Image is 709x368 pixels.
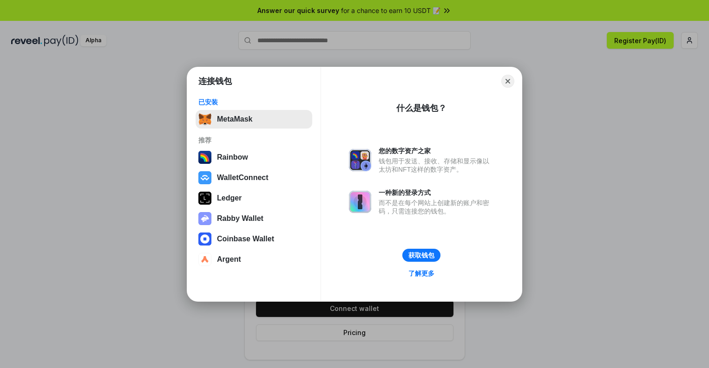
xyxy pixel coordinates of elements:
button: Argent [196,250,312,269]
h1: 连接钱包 [198,76,232,87]
img: svg+xml,%3Csvg%20width%3D%22120%22%20height%3D%22120%22%20viewBox%3D%220%200%20120%20120%22%20fil... [198,151,211,164]
div: 推荐 [198,136,309,144]
img: svg+xml,%3Csvg%20width%3D%2228%22%20height%3D%2228%22%20viewBox%3D%220%200%2028%2028%22%20fill%3D... [198,232,211,245]
div: WalletConnect [217,174,269,182]
img: svg+xml,%3Csvg%20width%3D%2228%22%20height%3D%2228%22%20viewBox%3D%220%200%2028%2028%22%20fill%3D... [198,171,211,184]
div: 已安装 [198,98,309,106]
div: 而不是在每个网站上创建新的账户和密码，只需连接您的钱包。 [379,199,494,215]
div: 钱包用于发送、接收、存储和显示像以太坊和NFT这样的数字资产。 [379,157,494,174]
div: 一种新的登录方式 [379,188,494,197]
img: svg+xml,%3Csvg%20xmlns%3D%22http%3A%2F%2Fwww.w3.org%2F2000%2Fsvg%22%20fill%3D%22none%22%20viewBox... [198,212,211,225]
img: svg+xml,%3Csvg%20fill%3D%22none%22%20height%3D%2233%22%20viewBox%3D%220%200%2035%2033%22%20width%... [198,113,211,126]
div: 什么是钱包？ [396,103,446,114]
img: svg+xml,%3Csvg%20xmlns%3D%22http%3A%2F%2Fwww.w3.org%2F2000%2Fsvg%22%20fill%3D%22none%22%20viewBox... [349,191,371,213]
div: Rainbow [217,153,248,161]
div: 了解更多 [408,269,434,278]
button: Rabby Wallet [196,209,312,228]
button: Close [501,75,514,88]
img: svg+xml,%3Csvg%20width%3D%2228%22%20height%3D%2228%22%20viewBox%3D%220%200%2028%2028%22%20fill%3D... [198,253,211,266]
button: 获取钱包 [402,249,440,262]
img: svg+xml,%3Csvg%20xmlns%3D%22http%3A%2F%2Fwww.w3.org%2F2000%2Fsvg%22%20fill%3D%22none%22%20viewBox... [349,149,371,171]
div: Coinbase Wallet [217,235,274,243]
div: 获取钱包 [408,251,434,259]
button: MetaMask [196,110,312,129]
div: Ledger [217,194,242,202]
button: WalletConnect [196,168,312,187]
div: 您的数字资产之家 [379,147,494,155]
div: MetaMask [217,115,252,123]
button: Ledger [196,189,312,207]
button: Coinbase Wallet [196,230,312,248]
div: Argent [217,255,241,264]
button: Rainbow [196,148,312,167]
img: svg+xml,%3Csvg%20xmlns%3D%22http%3A%2F%2Fwww.w3.org%2F2000%2Fsvg%22%20width%3D%2228%22%20height%3... [198,192,211,205]
div: Rabby Wallet [217,214,263,223]
a: 了解更多 [403,267,440,279]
